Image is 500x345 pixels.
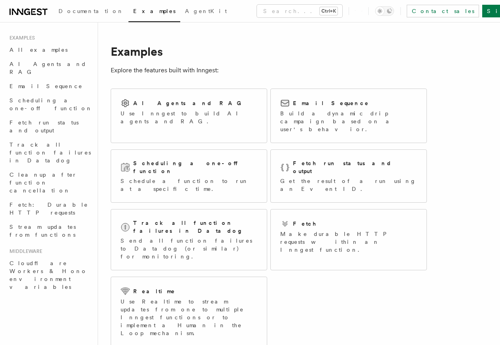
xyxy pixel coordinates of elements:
[9,47,68,53] span: All examples
[121,109,257,125] p: Use Inngest to build AI agents and RAG.
[6,138,93,168] a: Track all function failures in Datadog
[280,109,417,133] p: Build a dynamic drip campaign based on a user's behavior.
[9,260,87,290] span: Cloudflare Workers & Hono environment variables
[180,2,232,21] a: AgentKit
[6,93,93,115] a: Scheduling a one-off function
[9,61,87,75] span: AI Agents and RAG
[6,115,93,138] a: Fetch run status and output
[6,198,93,220] a: Fetch: Durable HTTP requests
[9,119,79,134] span: Fetch run status and output
[111,44,427,58] h1: Examples
[9,172,77,194] span: Cleanup after function cancellation
[133,219,257,235] h2: Track all function failures in Datadog
[58,8,124,14] span: Documentation
[257,5,342,17] button: Search...Ctrl+K
[6,256,93,294] a: Cloudflare Workers & Hono environment variables
[320,7,338,15] kbd: Ctrl+K
[133,8,175,14] span: Examples
[6,220,93,242] a: Stream updates from functions
[133,159,257,175] h2: Scheduling a one-off function
[270,89,427,143] a: Email SequenceBuild a dynamic drip campaign based on a user's behavior.
[9,97,92,111] span: Scheduling a one-off function
[6,79,93,93] a: Email Sequence
[111,65,427,76] p: Explore the features built with Inngest:
[293,159,417,175] h2: Fetch run status and output
[133,287,175,295] h2: Realtime
[375,6,394,16] button: Toggle dark mode
[133,99,245,107] h2: AI Agents and RAG
[185,8,227,14] span: AgentKit
[121,298,257,337] p: Use Realtime to stream updates from one to multiple Inngest functions or to implement a Human in ...
[6,35,35,41] span: Examples
[6,168,93,198] a: Cleanup after function cancellation
[293,220,317,228] h2: Fetch
[407,5,479,17] a: Contact sales
[128,2,180,22] a: Examples
[270,209,427,270] a: FetchMake durable HTTP requests within an Inngest function.
[111,149,267,203] a: Scheduling a one-off functionSchedule a function to run at a specific time.
[111,209,267,270] a: Track all function failures in DatadogSend all function failures to Datadog (or similar) for moni...
[280,177,417,193] p: Get the result of a run using an Event ID.
[9,224,76,238] span: Stream updates from functions
[280,230,417,254] p: Make durable HTTP requests within an Inngest function.
[121,177,257,193] p: Schedule a function to run at a specific time.
[6,43,93,57] a: All examples
[6,248,42,255] span: Middleware
[111,89,267,143] a: AI Agents and RAGUse Inngest to build AI agents and RAG.
[9,141,91,164] span: Track all function failures in Datadog
[270,149,427,203] a: Fetch run status and outputGet the result of a run using an Event ID.
[54,2,128,21] a: Documentation
[293,99,369,107] h2: Email Sequence
[121,237,257,260] p: Send all function failures to Datadog (or similar) for monitoring.
[6,57,93,79] a: AI Agents and RAG
[9,202,88,216] span: Fetch: Durable HTTP requests
[9,83,83,89] span: Email Sequence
